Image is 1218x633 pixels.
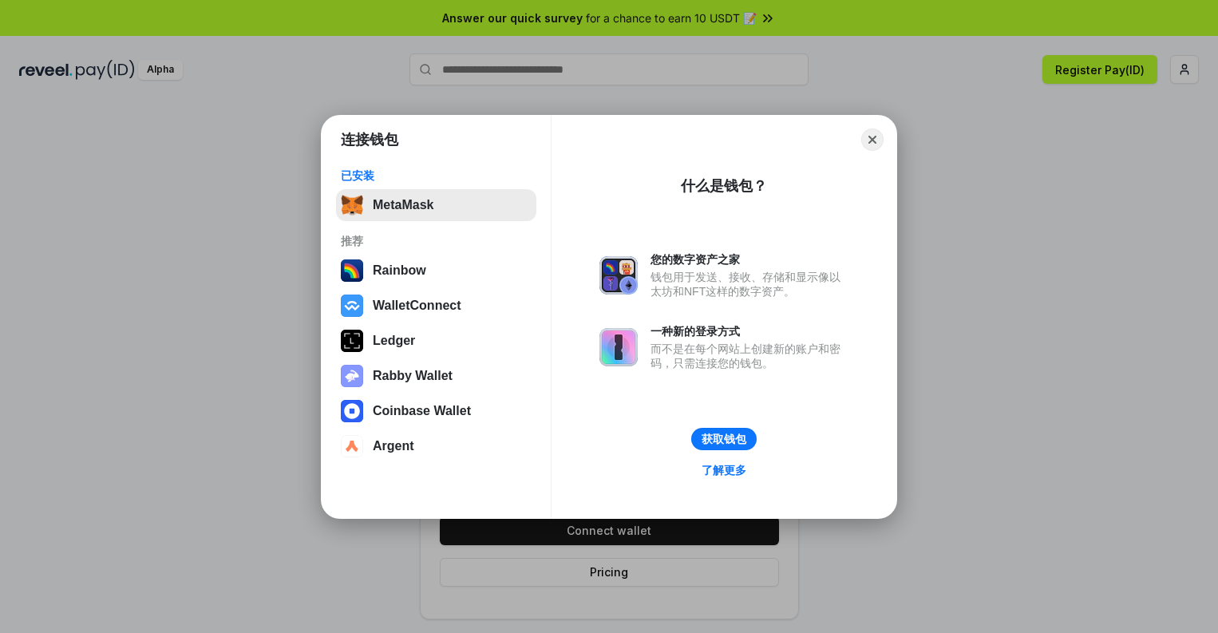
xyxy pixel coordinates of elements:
div: Ledger [373,334,415,348]
button: Argent [336,430,536,462]
img: svg+xml,%3Csvg%20xmlns%3D%22http%3A%2F%2Fwww.w3.org%2F2000%2Fsvg%22%20fill%3D%22none%22%20viewBox... [599,256,638,295]
div: Coinbase Wallet [373,404,471,418]
div: 推荐 [341,234,532,248]
button: Ledger [336,325,536,357]
button: Close [861,129,884,151]
div: 已安装 [341,168,532,183]
div: 获取钱包 [702,432,746,446]
button: 获取钱包 [691,428,757,450]
h1: 连接钱包 [341,130,398,149]
button: Coinbase Wallet [336,395,536,427]
button: MetaMask [336,189,536,221]
div: 一种新的登录方式 [651,324,848,338]
img: svg+xml,%3Csvg%20xmlns%3D%22http%3A%2F%2Fwww.w3.org%2F2000%2Fsvg%22%20fill%3D%22none%22%20viewBox... [341,365,363,387]
img: svg+xml,%3Csvg%20width%3D%2228%22%20height%3D%2228%22%20viewBox%3D%220%200%2028%2028%22%20fill%3D... [341,400,363,422]
div: Argent [373,439,414,453]
img: svg+xml,%3Csvg%20width%3D%2228%22%20height%3D%2228%22%20viewBox%3D%220%200%2028%2028%22%20fill%3D... [341,295,363,317]
div: 您的数字资产之家 [651,252,848,267]
div: Rainbow [373,263,426,278]
div: WalletConnect [373,299,461,313]
div: MetaMask [373,198,433,212]
img: svg+xml,%3Csvg%20xmlns%3D%22http%3A%2F%2Fwww.w3.org%2F2000%2Fsvg%22%20fill%3D%22none%22%20viewBox... [599,328,638,366]
button: Rabby Wallet [336,360,536,392]
button: Rainbow [336,255,536,287]
img: svg+xml,%3Csvg%20fill%3D%22none%22%20height%3D%2233%22%20viewBox%3D%220%200%2035%2033%22%20width%... [341,194,363,216]
div: 而不是在每个网站上创建新的账户和密码，只需连接您的钱包。 [651,342,848,370]
div: Rabby Wallet [373,369,453,383]
a: 了解更多 [692,460,756,481]
div: 了解更多 [702,463,746,477]
div: 什么是钱包？ [681,176,767,196]
button: WalletConnect [336,290,536,322]
img: svg+xml,%3Csvg%20width%3D%2228%22%20height%3D%2228%22%20viewBox%3D%220%200%2028%2028%22%20fill%3D... [341,435,363,457]
img: svg+xml,%3Csvg%20width%3D%22120%22%20height%3D%22120%22%20viewBox%3D%220%200%20120%20120%22%20fil... [341,259,363,282]
div: 钱包用于发送、接收、存储和显示像以太坊和NFT这样的数字资产。 [651,270,848,299]
img: svg+xml,%3Csvg%20xmlns%3D%22http%3A%2F%2Fwww.w3.org%2F2000%2Fsvg%22%20width%3D%2228%22%20height%3... [341,330,363,352]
